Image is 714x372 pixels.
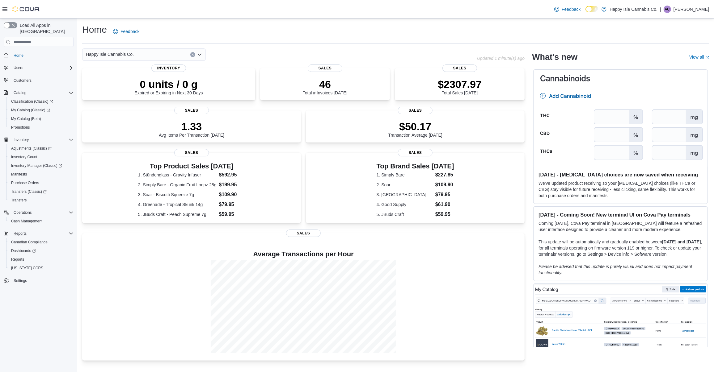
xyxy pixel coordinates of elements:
span: Transfers [11,198,27,203]
strong: [DATE] and [DATE] [662,239,701,244]
span: Reports [14,231,27,236]
span: Canadian Compliance [11,240,48,245]
p: $2307.97 [438,78,482,90]
button: Inventory [11,136,31,143]
span: Washington CCRS [9,264,74,272]
button: Settings [1,276,76,285]
a: Dashboards [9,247,38,254]
span: Canadian Compliance [9,238,74,246]
span: Happy Isle Cannabis Co. [86,51,134,58]
span: Dashboards [9,247,74,254]
span: Transfers (Classic) [9,188,74,195]
span: Sales [174,107,209,114]
dd: $59.95 [219,211,245,218]
span: Cash Management [9,217,74,225]
span: AC [665,6,670,13]
span: Classification (Classic) [9,98,74,105]
span: Users [14,65,23,70]
span: Inventory [151,64,186,72]
h1: Home [82,23,107,36]
span: My Catalog (Beta) [11,116,41,121]
button: Users [1,64,76,72]
button: Promotions [6,123,76,132]
dt: 1. Stündenglass - Gravity Infuser [138,172,217,178]
dt: 2. Soar [377,182,433,188]
a: [US_STATE] CCRS [9,264,46,272]
button: Inventory Count [6,153,76,161]
dd: $79.95 [435,191,454,198]
span: My Catalog (Classic) [11,108,50,113]
a: Adjustments (Classic) [6,144,76,153]
button: My Catalog (Beta) [6,114,76,123]
span: Inventory Count [9,153,74,161]
span: Users [11,64,74,72]
button: Reports [11,230,29,237]
a: Customers [11,77,34,84]
span: Adjustments (Classic) [9,145,74,152]
span: [US_STATE] CCRS [11,266,43,271]
button: Catalog [11,89,29,97]
button: Open list of options [197,52,202,57]
a: Adjustments (Classic) [9,145,54,152]
button: Operations [1,208,76,217]
p: Updated 1 minute(s) ago [477,56,525,61]
span: Home [11,51,74,59]
p: | [660,6,661,13]
div: Amy Carachelo [664,6,671,13]
h4: Average Transactions per Hour [87,250,520,258]
a: Inventory Manager (Classic) [9,162,65,169]
dd: $61.90 [435,201,454,208]
button: Users [11,64,26,72]
span: Sales [174,149,209,156]
a: Transfers (Classic) [9,188,49,195]
button: [US_STATE] CCRS [6,264,76,272]
h3: [DATE] - [MEDICAL_DATA] choices are now saved when receiving [539,172,703,178]
a: Settings [11,277,29,284]
span: Inventory Manager (Classic) [9,162,74,169]
dd: $59.95 [435,211,454,218]
span: Load All Apps in [GEOGRAPHIC_DATA] [17,22,74,35]
div: Total # Invoices [DATE] [303,78,347,95]
p: We've updated product receiving so your [MEDICAL_DATA] choices (like THCa or CBG) stay visible fo... [539,180,703,199]
h3: [DATE] - Coming Soon! New terminal UI on Cova Pay terminals [539,212,703,218]
h3: Top Brand Sales [DATE] [377,163,454,170]
a: Transfers (Classic) [6,187,76,196]
span: Promotions [11,125,30,130]
span: Purchase Orders [9,179,74,187]
img: Cova [12,6,40,12]
a: Classification (Classic) [6,97,76,106]
a: Cash Management [9,217,45,225]
nav: Complex example [4,48,74,301]
span: Feedback [562,6,581,12]
dt: 1. Simply Bare [377,172,433,178]
span: Inventory Count [11,155,37,159]
a: Feedback [111,25,142,38]
em: Please be advised that this update is purely visual and does not impact payment functionality. [539,264,692,275]
dd: $199.95 [219,181,245,188]
span: Customers [11,76,74,84]
button: Home [1,51,76,60]
span: Manifests [11,172,27,177]
a: View allExternal link [689,55,709,60]
span: Cash Management [11,219,42,224]
span: Sales [398,107,433,114]
a: Canadian Compliance [9,238,50,246]
span: Feedback [120,28,139,35]
span: Reports [9,256,74,263]
a: Home [11,52,26,59]
button: Purchase Orders [6,179,76,187]
span: Sales [286,229,321,237]
a: Inventory Count [9,153,40,161]
svg: External link [705,56,709,60]
span: Customers [14,78,32,83]
dt: 3. Soar - Biscotti Squeeze 7g [138,192,217,198]
p: $50.17 [388,120,442,133]
p: [PERSON_NAME] [674,6,709,13]
dd: $109.90 [435,181,454,188]
p: 1.33 [159,120,224,133]
dt: 2. Simply Bare - Organic Fruit Loopz 28g [138,182,217,188]
span: Operations [14,210,32,215]
p: 0 units / 0 g [135,78,203,90]
button: Catalog [1,89,76,97]
a: Feedback [552,3,583,15]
